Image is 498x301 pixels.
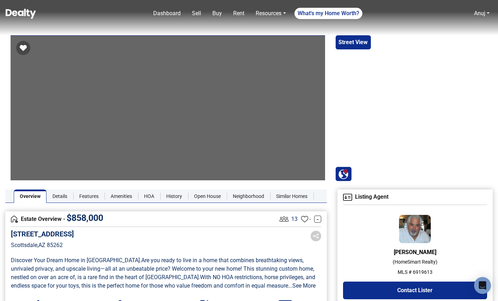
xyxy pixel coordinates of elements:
[11,274,317,289] span: With NO HOA restrictions, horse privileges, and endless space for your toys, this is the perfect ...
[73,189,105,203] a: Features
[474,10,485,17] a: Anuj
[309,215,311,223] span: -
[343,258,487,266] p: ( HomeSmart Realty )
[14,189,46,203] a: Overview
[11,230,74,238] h5: [STREET_ADDRESS]
[11,257,316,281] span: Are you ready to live in a home that combines breathtaking views, unrivaled privacy, and upscale ...
[46,189,73,203] a: Details
[291,215,298,223] span: 13
[11,241,74,249] p: Scottsdale , AZ 85262
[343,194,352,201] img: Agent
[294,8,362,19] a: What's my Home Worth?
[270,189,313,203] a: Similar Homes
[399,215,431,243] img: Agent
[6,9,36,19] img: Dealty - Buy, Sell & Rent Homes
[336,35,371,49] button: Street View
[11,257,141,264] span: Discover Your Dream Home in [GEOGRAPHIC_DATA] .
[105,189,138,203] a: Amenities
[253,6,288,20] a: Resources
[138,189,160,203] a: HOA
[150,6,183,20] a: Dashboard
[474,277,491,294] div: Open Intercom Messenger
[343,269,487,276] p: MLS # 6919613
[301,216,308,223] img: Favourites
[11,215,278,223] h4: Estate Overview -
[288,282,316,289] a: ...See More
[67,213,103,223] span: $ 858,000
[160,189,188,203] a: History
[227,189,270,203] a: Neighborhood
[343,249,487,255] h6: [PERSON_NAME]
[230,6,247,20] a: Rent
[189,6,204,20] a: Sell
[210,6,225,20] a: Buy
[11,216,18,223] img: Overview
[338,169,349,179] img: Search Homes at Dealty
[343,282,487,299] button: Contact Lister
[343,194,487,201] h4: Listing Agent
[278,213,290,225] img: Listing View
[471,6,492,20] a: Anuj
[188,189,227,203] a: Open House
[314,216,321,223] a: -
